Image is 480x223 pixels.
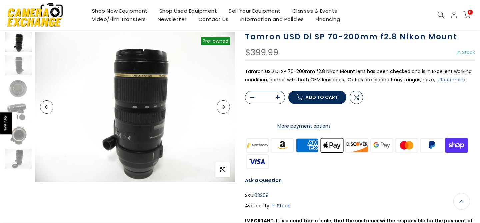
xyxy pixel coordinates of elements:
[272,202,290,209] span: In Stock
[254,191,269,200] span: 03208
[245,191,475,200] div: SKU:
[288,91,346,104] button: Add to cart
[444,137,469,153] img: shopify pay
[5,55,32,75] img: Tamron USD Di SP 70-200mm f2.8 Nikon Mount Lenses Small Format - Nikon AF Mount Lenses - Nikon AF...
[245,48,278,57] div: $399.99
[153,7,223,15] a: Shop Used Equipment
[192,15,234,23] a: Contact Us
[305,95,338,100] span: Add to cart
[245,153,270,170] img: visa
[5,125,32,145] img: Tamron USD Di SP 70-200mm f2.8 Nikon Mount Lenses Small Format - Nikon AF Mount Lenses - Nikon AF...
[310,15,346,23] a: Financing
[40,100,53,114] button: Previous
[234,15,310,23] a: Information and Policies
[320,137,345,153] img: apple pay
[369,137,394,153] img: google pay
[217,100,230,114] button: Next
[286,7,343,15] a: Classes & Events
[394,137,419,153] img: master
[270,137,295,153] img: amazon payments
[86,15,152,23] a: Video/Film Transfers
[245,67,475,84] p: Tamron USD Di SP 70-200mm f2.8 Nikon Mount lens has been checked and is in Excellent working cond...
[457,49,475,56] span: In Stock
[152,15,192,23] a: Newsletter
[345,137,370,153] img: discover
[453,193,470,210] a: Back to the top
[245,32,475,42] h1: Tamron USD Di SP 70-200mm f2.8 Nikon Mount
[5,32,32,52] img: Tamron USD Di SP 70-200mm f2.8 Nikon Mount Lenses Small Format - Nikon AF Mount Lenses - Nikon AF...
[5,79,32,99] img: Tamron USD Di SP 70-200mm f2.8 Nikon Mount Lenses Small Format - Nikon AF Mount Lenses - Nikon AF...
[468,10,473,15] span: 0
[295,137,320,153] img: american express
[463,11,471,19] a: 0
[223,7,287,15] a: Sell Your Equipment
[245,122,363,130] a: More payment options
[35,32,235,182] img: Tamron USD Di SP 70-200mm f2.8 Nikon Mount Lenses Small Format - Nikon AF Mount Lenses - Nikon AF...
[440,77,465,83] button: Read more
[245,202,475,210] div: Availability :
[419,137,444,153] img: paypal
[5,149,32,169] img: Tamron USD Di SP 70-200mm f2.8 Nikon Mount Lenses Small Format - Nikon AF Mount Lenses - Nikon AF...
[245,137,270,153] img: synchrony
[245,177,282,184] a: Ask a Question
[5,102,32,122] img: Tamron USD Di SP 70-200mm f2.8 Nikon Mount Lenses Small Format - Nikon AF Mount Lenses - Nikon AF...
[86,7,153,15] a: Shop New Equipment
